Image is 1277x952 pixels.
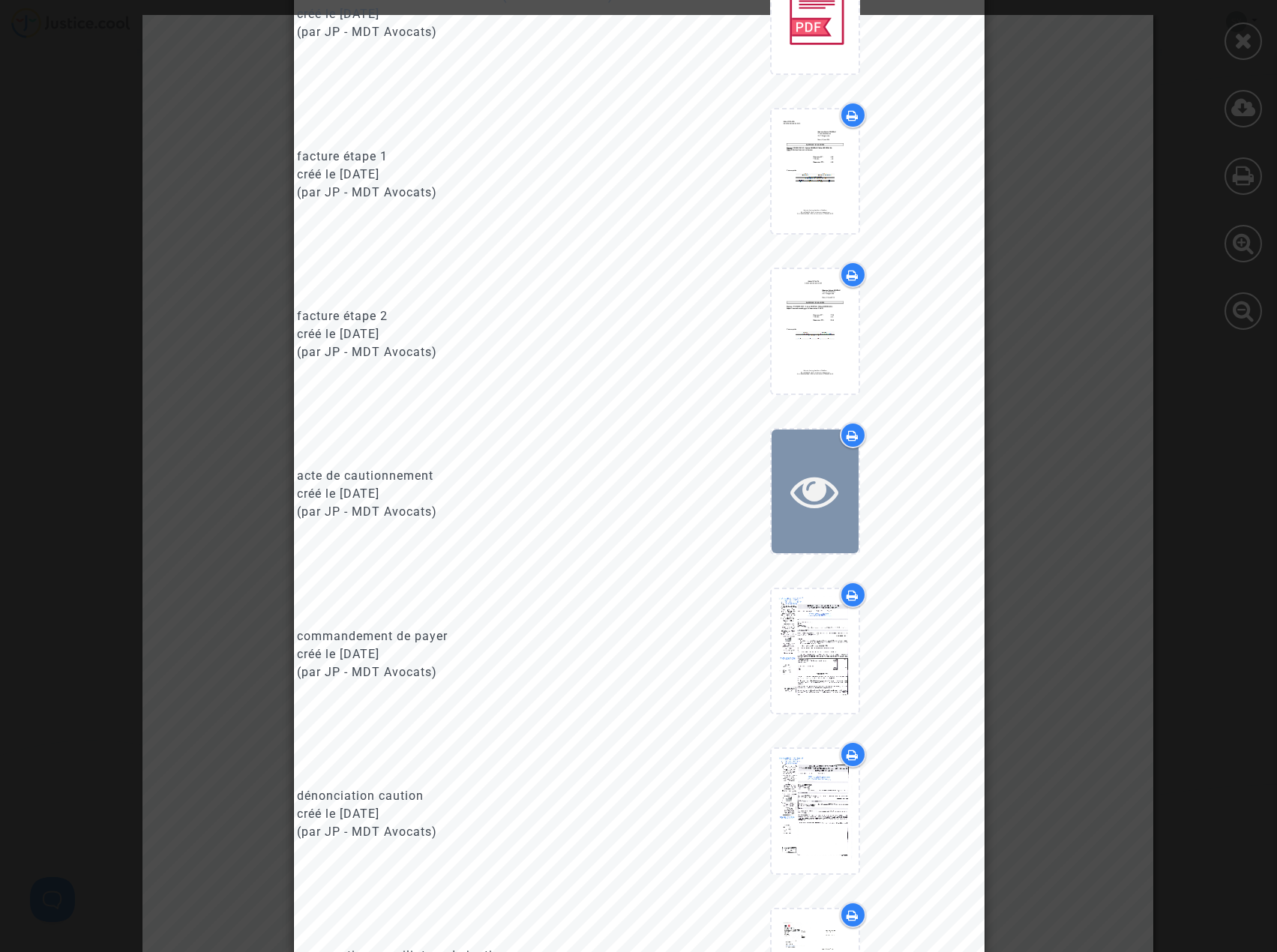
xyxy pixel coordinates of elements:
div: acte de cautionnement [297,467,628,485]
div: facture étape 2 [297,307,628,325]
div: (par JP - MDT Avocats) [297,343,628,361]
div: créé le [DATE] [297,485,628,503]
div: (par JP - MDT Avocats) [297,503,628,521]
div: créé le [DATE] [297,325,628,343]
div: commandement de payer [297,627,628,645]
div: (par JP - MDT Avocats) [297,663,628,681]
div: créé le [DATE] [297,645,628,663]
div: (par JP - MDT Avocats) [297,823,628,841]
div: créé le [DATE] [297,5,628,23]
div: (par JP - MDT Avocats) [297,184,628,202]
div: facture étape 1 [297,148,628,166]
div: créé le [DATE] [297,805,628,823]
div: (par JP - MDT Avocats) [297,23,628,41]
div: créé le [DATE] [297,166,628,184]
div: dénonciation caution [297,787,628,805]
